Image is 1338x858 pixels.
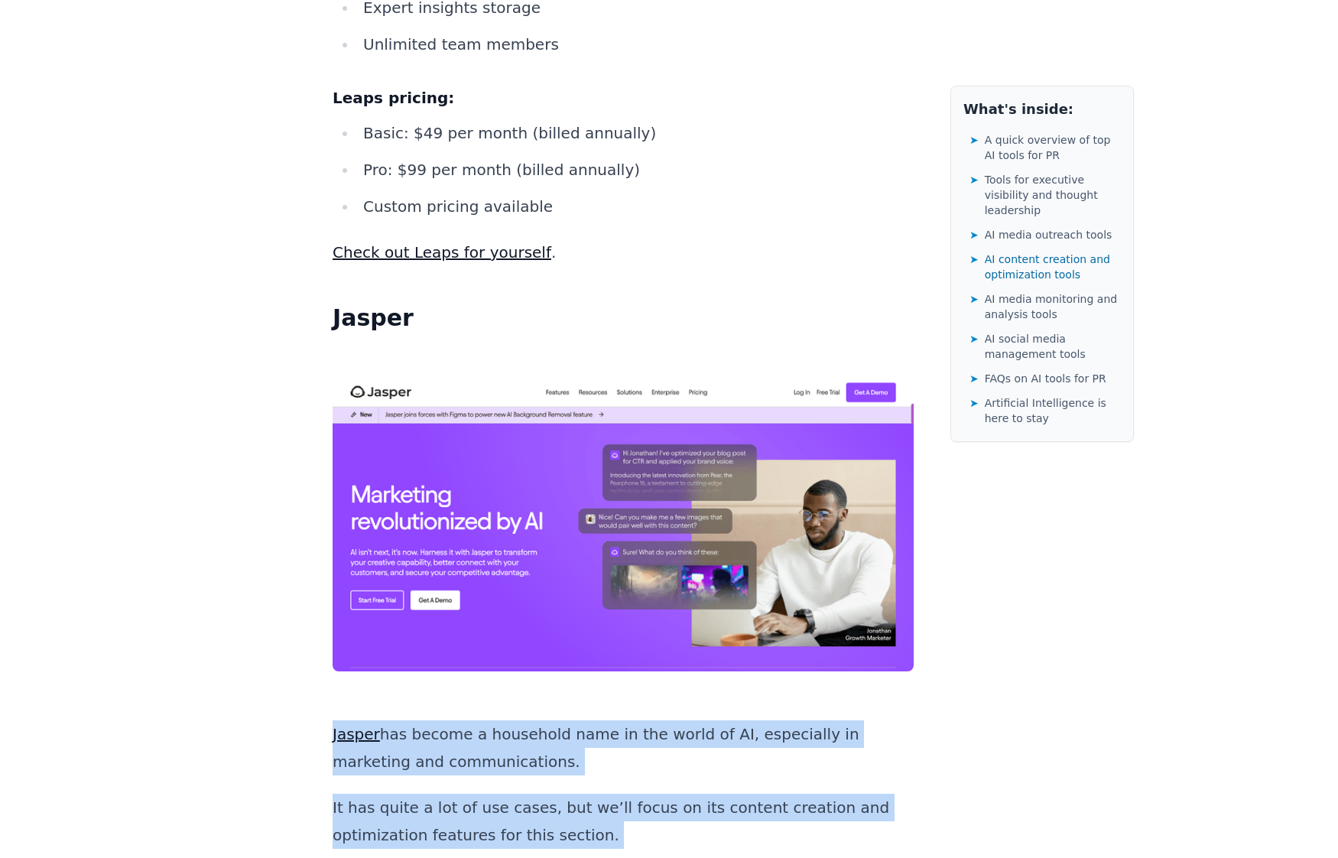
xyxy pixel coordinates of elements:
li: Pro: $99 per month (billed annually) [357,156,914,184]
a: ➤FAQs on AI tools for PR [969,368,1121,389]
img: jasper.png [333,379,914,671]
span: ➤ [969,395,979,411]
a: ➤AI media outreach tools [969,224,1121,245]
span: ➤ [969,291,979,307]
span: Artificial Intelligence is here to stay [985,395,1121,426]
a: Jasper [333,725,380,743]
a: ➤AI social media management tools [969,328,1121,365]
p: It has quite a lot of use cases, but we’ll focus on its content creation and optimization feature... [333,794,914,849]
li: Custom pricing available [357,193,914,220]
span: FAQs on AI tools for PR [985,371,1106,386]
a: Check out Leaps for yourself [333,243,551,262]
span: AI media outreach tools [985,227,1112,242]
li: Basic: $49 per month (billed annually) [357,119,914,147]
a: ➤Tools for executive visibility and thought leadership [969,169,1121,221]
span: ➤ [969,132,979,148]
span: ➤ [969,172,979,187]
p: has become a household name in the world of AI, especially in marketing and communications. [333,720,914,775]
span: ➤ [969,331,979,346]
span: ➤ [969,227,979,242]
span: ➤ [969,371,979,386]
p: . [333,239,914,266]
span: AI social media management tools [985,331,1121,362]
a: ➤Artificial Intelligence is here to stay [969,392,1121,429]
span: ➤ [969,252,979,267]
strong: Leaps pricing: [333,89,454,107]
a: ➤AI media monitoring and analysis tools [969,288,1121,325]
a: ➤A quick overview of top AI tools for PR [969,129,1121,166]
span: AI content creation and optimization tools [985,252,1121,282]
li: Unlimited team members [357,31,914,58]
h2: What's inside: [963,99,1121,120]
span: A quick overview of top AI tools for PR [985,132,1121,163]
span: Tools for executive visibility and thought leadership [985,172,1121,218]
span: AI media monitoring and analysis tools [985,291,1121,322]
a: ➤AI content creation and optimization tools [969,249,1121,285]
strong: Jasper [333,304,414,331]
